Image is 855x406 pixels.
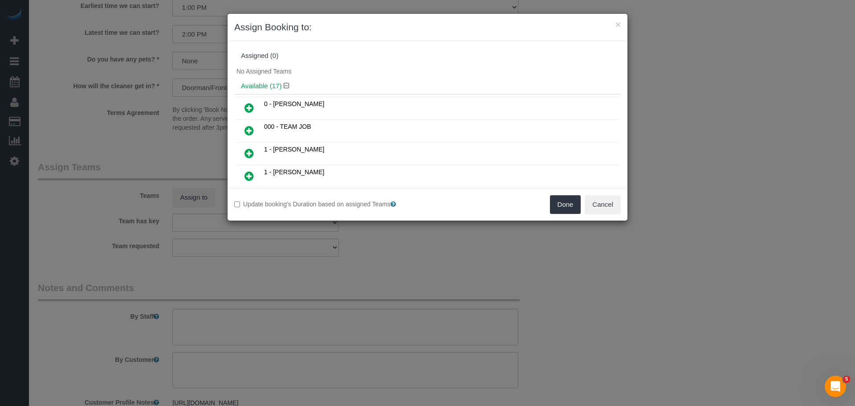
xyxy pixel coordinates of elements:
[615,20,621,29] button: ×
[234,201,240,207] input: Update booking's Duration based on assigned Teams
[264,100,324,107] span: 0 - [PERSON_NAME]
[585,195,621,214] button: Cancel
[264,146,324,153] span: 1 - [PERSON_NAME]
[825,376,846,397] iframe: Intercom live chat
[843,376,850,383] span: 5
[241,52,614,60] div: Assigned (0)
[264,123,311,130] span: 000 - TEAM JOB
[234,21,621,34] h3: Assign Booking to:
[234,200,421,209] label: Update booking's Duration based on assigned Teams
[264,168,324,176] span: 1 - [PERSON_NAME]
[236,68,291,75] span: No Assigned Teams
[241,82,614,90] h4: Available (17)
[550,195,581,214] button: Done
